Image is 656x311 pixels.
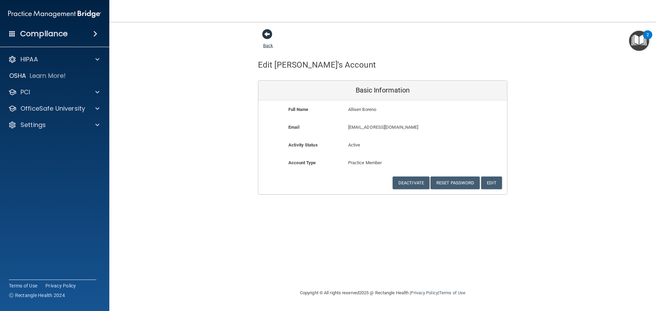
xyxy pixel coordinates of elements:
[258,60,376,69] h4: Edit [PERSON_NAME]'s Account
[646,35,649,44] div: 2
[439,290,465,295] a: Terms of Use
[288,125,299,130] b: Email
[629,31,649,51] button: Open Resource Center, 2 new notifications
[9,282,37,289] a: Terms of Use
[258,81,507,100] div: Basic Information
[481,176,502,189] button: Edit
[288,142,318,147] b: Activity Status
[393,176,429,189] button: Deactivate
[20,104,85,113] p: OfficeSafe University
[348,159,418,167] p: Practice Member
[8,88,99,96] a: PCI
[20,121,46,129] p: Settings
[8,7,101,21] img: PMB logo
[8,121,99,129] a: Settings
[348,141,418,149] p: Active
[9,72,26,80] p: OSHA
[45,282,76,289] a: Privacy Policy
[9,292,65,299] span: Ⓒ Rectangle Health 2024
[8,55,99,63] a: HIPAA
[263,35,273,48] a: Back
[348,123,457,131] p: [EMAIL_ADDRESS][DOMAIN_NAME]
[20,55,38,63] p: HIPAA
[348,105,457,114] p: Allisen Boreno
[411,290,438,295] a: Privacy Policy
[20,29,68,39] h4: Compliance
[430,176,480,189] button: Reset Password
[288,160,316,165] b: Account Type
[258,282,507,304] div: Copyright © All rights reserved 2025 @ Rectangle Health | |
[30,72,66,80] p: Learn More!
[8,104,99,113] a: OfficeSafe University
[288,107,308,112] b: Full Name
[20,88,30,96] p: PCI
